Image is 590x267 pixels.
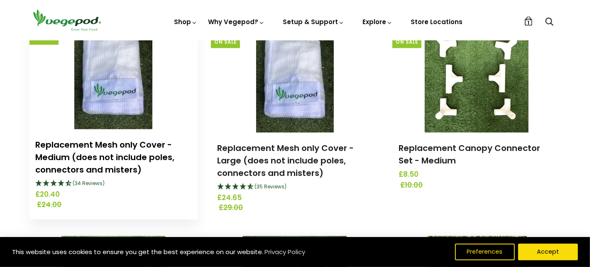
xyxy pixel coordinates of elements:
[219,203,375,214] span: £29.00
[527,19,529,27] span: 1
[36,189,191,200] span: £20.40
[208,17,265,26] a: Why Vegepod?
[400,180,556,191] span: £10.00
[217,193,373,203] span: £24.65
[73,180,105,187] span: 4.59 Stars - 34 Reviews
[12,247,263,256] span: This website uses cookies to ensure you get the best experience on our website.
[74,25,152,129] img: Replacement Mesh only Cover - Medium (does not include poles, connectors and misters)
[37,200,193,210] span: £24.00
[255,183,286,190] span: 4.71 Stars - 35 Reviews
[411,17,463,26] a: Store Locations
[399,142,540,166] a: Replacement Canopy Connector Set - Medium
[36,178,191,189] div: 4.59 Stars - 34 Reviews
[36,139,175,176] a: Replacement Mesh only Cover - Medium (does not include poles, connectors and misters)
[256,29,334,133] img: Replacement Mesh only Cover - Large (does not include poles, connectors and misters)
[518,244,578,260] button: Accept
[283,17,345,26] a: Setup & Support
[455,244,515,260] button: Preferences
[363,17,393,26] a: Explore
[217,182,373,193] div: 4.71 Stars - 35 Reviews
[545,18,553,27] a: Search
[263,245,306,260] a: Privacy Policy (opens in a new tab)
[425,29,529,133] img: Replacement Canopy Connector Set - Medium
[174,17,198,26] a: Shop
[217,142,354,179] a: Replacement Mesh only Cover - Large (does not include poles, connectors and misters)
[399,169,554,180] span: £8.50
[524,17,533,26] a: 1
[29,8,104,32] img: Vegepod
